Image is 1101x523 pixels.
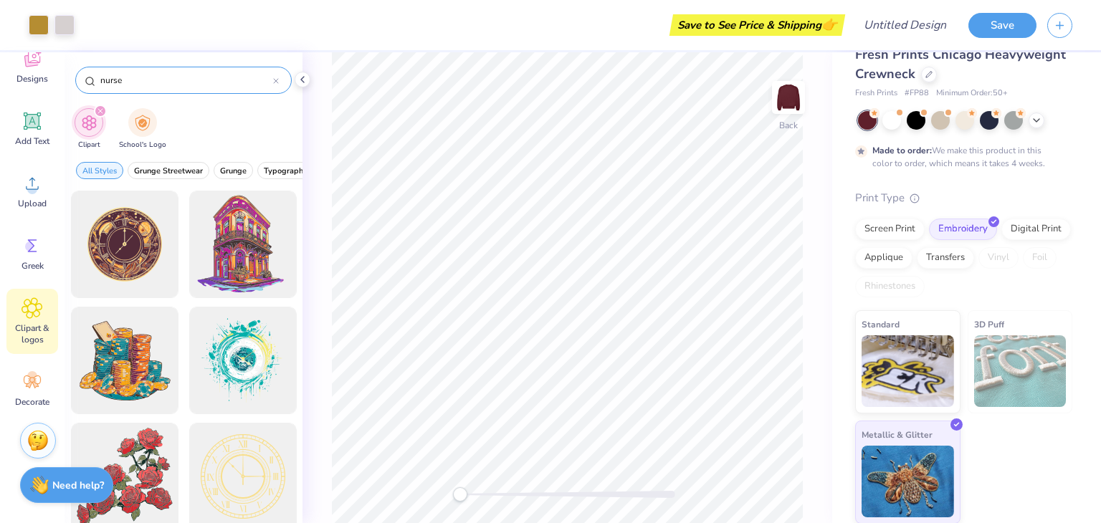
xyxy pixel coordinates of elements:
[75,108,103,150] div: filter for Clipart
[978,247,1019,269] div: Vinyl
[264,165,308,176] span: Typography
[855,219,925,240] div: Screen Print
[75,108,103,150] button: filter button
[855,87,897,100] span: Fresh Prints
[128,162,209,179] button: filter button
[78,140,100,150] span: Clipart
[257,162,314,179] button: filter button
[453,487,467,502] div: Accessibility label
[81,115,97,131] img: Clipart Image
[15,396,49,408] span: Decorate
[16,73,48,85] span: Designs
[82,165,117,176] span: All Styles
[872,144,1049,170] div: We make this product in this color to order, which means it takes 4 weeks.
[821,16,837,33] span: 👉
[855,276,925,297] div: Rhinestones
[9,322,56,345] span: Clipart & logos
[872,145,932,156] strong: Made to order:
[99,73,273,87] input: Try "Stars"
[968,13,1036,38] button: Save
[862,446,954,517] img: Metallic & Glitter
[673,14,842,36] div: Save to See Price & Shipping
[917,247,974,269] div: Transfers
[119,108,166,150] div: filter for School's Logo
[134,165,203,176] span: Grunge Streetwear
[974,317,1004,332] span: 3D Puff
[119,140,166,150] span: School's Logo
[974,335,1067,407] img: 3D Puff
[119,108,166,150] button: filter button
[76,162,123,179] button: filter button
[855,247,912,269] div: Applique
[135,115,151,131] img: School's Logo Image
[1023,247,1057,269] div: Foil
[855,190,1072,206] div: Print Type
[15,135,49,147] span: Add Text
[220,165,247,176] span: Grunge
[22,260,44,272] span: Greek
[929,219,997,240] div: Embroidery
[862,317,900,332] span: Standard
[1001,219,1071,240] div: Digital Print
[862,427,933,442] span: Metallic & Glitter
[779,119,798,132] div: Back
[852,11,958,39] input: Untitled Design
[52,479,104,492] strong: Need help?
[214,162,253,179] button: filter button
[936,87,1008,100] span: Minimum Order: 50 +
[774,83,803,112] img: Back
[905,87,929,100] span: # FP88
[862,335,954,407] img: Standard
[18,198,47,209] span: Upload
